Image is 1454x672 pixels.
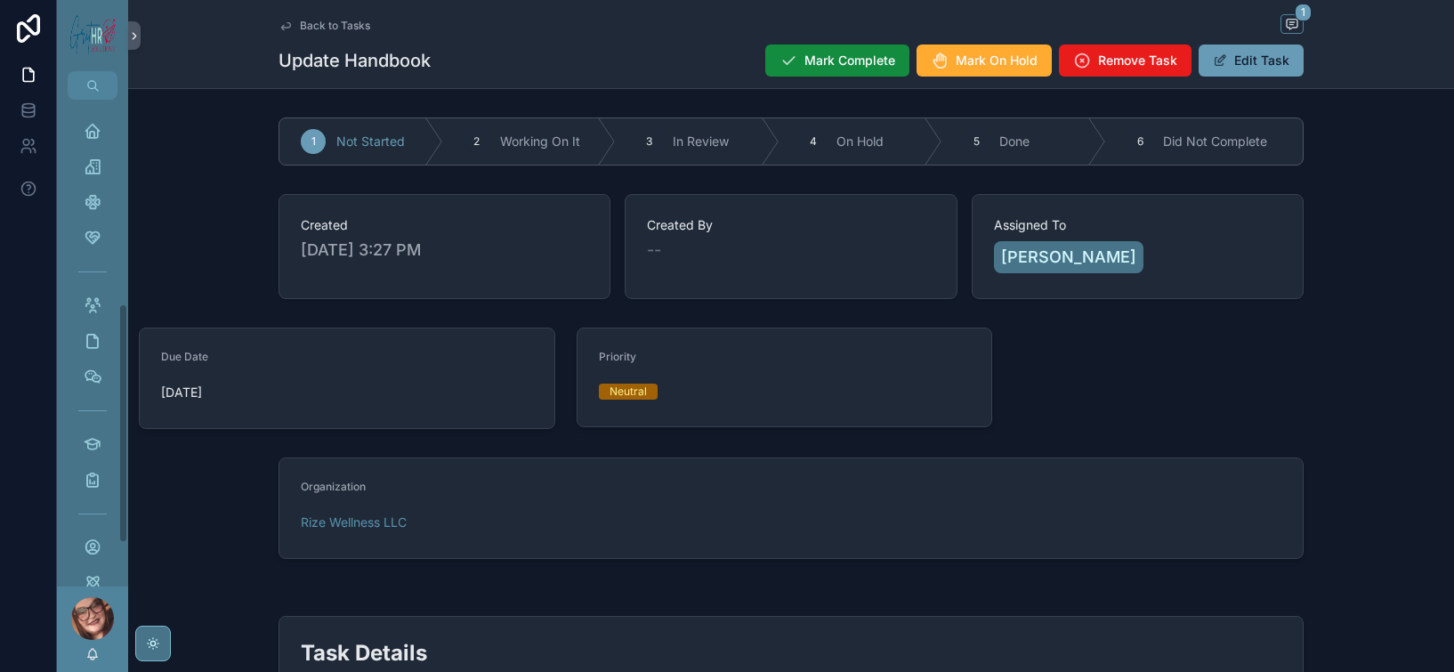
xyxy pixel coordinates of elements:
span: Created [301,216,588,234]
img: App logo [68,9,117,62]
span: Mark Complete [804,52,895,69]
span: 3 [646,134,652,149]
span: Assigned To [994,216,1281,234]
span: Did Not Complete [1163,133,1267,150]
span: Done [999,133,1030,150]
h2: Task Details [301,638,1281,668]
span: Working On It [500,133,580,150]
span: Back to Tasks [300,19,370,33]
span: 5 [973,134,980,149]
span: In Review [673,133,729,150]
span: 1 [311,134,316,149]
span: Not Started [336,133,405,150]
span: Created By [647,216,934,234]
span: Organization [301,480,366,493]
button: Remove Task [1059,45,1191,77]
span: -- [647,238,661,263]
button: 1 [1280,14,1304,36]
span: Due Date [161,350,208,363]
span: 2 [473,134,480,149]
span: [DATE] 3:27 PM [301,238,588,263]
a: Back to Tasks [279,19,370,33]
button: Mark Complete [765,45,909,77]
span: [DATE] [161,384,533,401]
div: Neutral [610,384,647,400]
a: [PERSON_NAME] [994,241,1143,273]
span: 6 [1137,134,1143,149]
span: 1 [1295,4,1312,21]
span: On Hold [836,133,884,150]
button: Mark On Hold [917,45,1052,77]
div: scrollable content [57,100,128,587]
span: [PERSON_NAME] [1001,245,1136,270]
span: Priority [599,350,636,363]
span: Mark On Hold [956,52,1038,69]
a: Rize Wellness LLC [301,514,407,531]
span: Remove Task [1098,52,1177,69]
button: Edit Task [1199,45,1304,77]
h1: Update Handbook [279,48,431,73]
span: 4 [810,134,817,149]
